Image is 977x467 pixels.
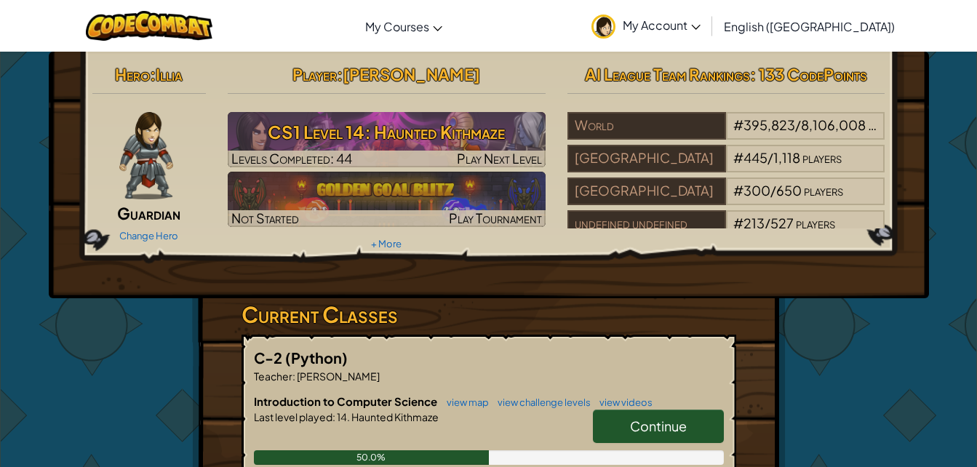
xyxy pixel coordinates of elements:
span: # [733,215,743,231]
a: + More [371,238,402,250]
a: [GEOGRAPHIC_DATA]#445/1,118players [567,159,885,175]
span: : [332,410,335,423]
span: # [733,116,743,133]
span: 395,823 [743,116,795,133]
span: players [802,149,842,166]
span: / [795,116,801,133]
a: Play Next Level [228,112,546,167]
span: Illia [156,64,183,84]
img: CodeCombat logo [86,11,213,41]
a: English ([GEOGRAPHIC_DATA]) [717,7,902,46]
span: Not Started [231,209,299,226]
span: : 133 CodePoints [750,64,867,84]
span: (Python) [285,348,348,367]
span: # [733,149,743,166]
div: [GEOGRAPHIC_DATA] [567,177,726,205]
span: / [767,149,773,166]
span: : [150,64,156,84]
span: players [804,182,843,199]
span: Teacher [254,370,292,383]
span: [PERSON_NAME] [343,64,480,84]
a: Not StartedPlay Tournament [228,172,546,227]
div: undefined undefined [567,210,726,238]
span: players [796,215,835,231]
img: guardian-pose.png [119,112,172,199]
a: view videos [592,396,653,408]
span: Continue [630,418,687,434]
span: / [770,182,776,199]
span: 14. [335,410,350,423]
span: My Account [623,17,701,33]
span: Last level played [254,410,332,423]
span: Levels Completed: 44 [231,150,352,167]
a: view map [439,396,489,408]
h3: CS1 Level 14: Haunted Kithmaze [228,116,546,148]
a: World#395,823/8,106,008players [567,126,885,143]
span: / [765,215,770,231]
a: My Courses [358,7,450,46]
span: : [337,64,343,84]
span: Introduction to Computer Science [254,394,439,408]
span: My Courses [365,19,429,34]
span: Hero [115,64,150,84]
span: : [292,370,295,383]
div: World [567,112,726,140]
span: Haunted Kithmaze [350,410,439,423]
a: undefined undefined#213/527players [567,224,885,241]
span: English ([GEOGRAPHIC_DATA]) [724,19,895,34]
a: My Account [584,3,708,49]
span: 300 [743,182,770,199]
img: avatar [591,15,615,39]
span: Guardian [117,203,180,223]
img: CS1 Level 14: Haunted Kithmaze [228,112,546,167]
a: [GEOGRAPHIC_DATA]#300/650players [567,191,885,208]
img: Golden Goal [228,172,546,227]
span: 1,118 [773,149,800,166]
span: 8,106,008 [801,116,866,133]
span: AI League Team Rankings [585,64,750,84]
span: # [733,182,743,199]
span: Play Tournament [449,209,542,226]
span: Play Next Level [457,150,542,167]
span: 527 [770,215,794,231]
div: 50.0% [254,450,489,465]
span: Player [292,64,337,84]
span: 213 [743,215,765,231]
a: view challenge levels [490,396,591,408]
span: 650 [776,182,802,199]
span: C-2 [254,348,285,367]
div: [GEOGRAPHIC_DATA] [567,145,726,172]
h3: Current Classes [242,298,736,331]
span: [PERSON_NAME] [295,370,380,383]
a: Change Hero [119,230,178,242]
span: 445 [743,149,767,166]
